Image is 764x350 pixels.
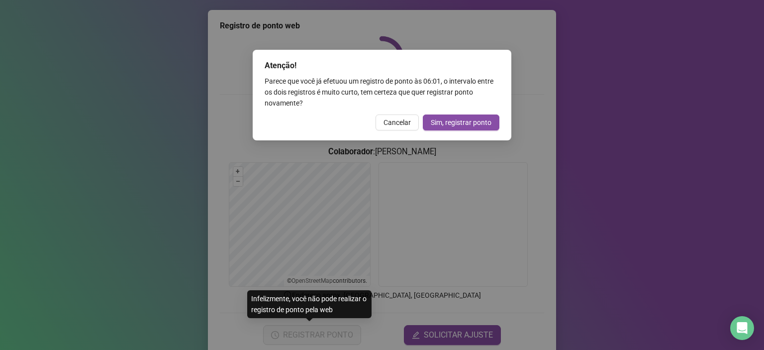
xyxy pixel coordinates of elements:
div: Atenção! [265,60,499,72]
button: Cancelar [376,115,419,130]
div: Open Intercom Messenger [730,316,754,340]
span: Sim, registrar ponto [431,117,491,128]
div: Infelizmente, você não pode realizar o registro de ponto pela web [247,290,372,318]
span: Cancelar [383,117,411,128]
div: Parece que você já efetuou um registro de ponto às 06:01 , o intervalo entre os dois registros é ... [265,76,499,109]
button: Sim, registrar ponto [423,115,499,130]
